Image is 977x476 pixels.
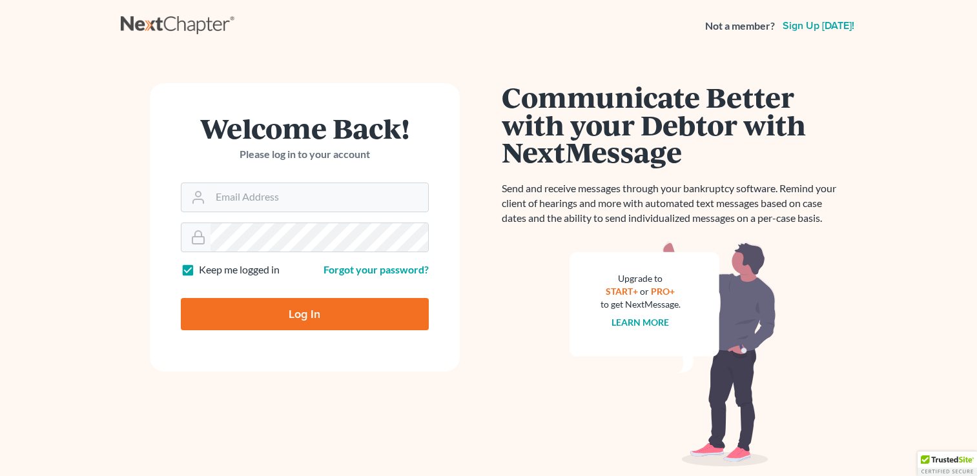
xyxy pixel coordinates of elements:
strong: Not a member? [705,19,775,34]
a: PRO+ [651,286,675,297]
input: Email Address [211,183,428,212]
p: Please log in to your account [181,147,429,162]
label: Keep me logged in [199,263,280,277]
span: or [640,286,649,297]
div: TrustedSite Certified [918,451,977,476]
div: Upgrade to [601,272,681,285]
a: Learn more [612,317,669,328]
h1: Welcome Back! [181,114,429,142]
input: Log In [181,298,429,330]
h1: Communicate Better with your Debtor with NextMessage [502,83,844,166]
p: Send and receive messages through your bankruptcy software. Remind your client of hearings and mo... [502,181,844,226]
a: Forgot your password? [324,263,429,275]
a: START+ [606,286,638,297]
img: nextmessage_bg-59042aed3d76b12b5cd301f8e5b87938c9018125f34e5fa2b7a6b67550977c72.svg [570,241,776,467]
a: Sign up [DATE]! [780,21,857,31]
div: to get NextMessage. [601,298,681,311]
